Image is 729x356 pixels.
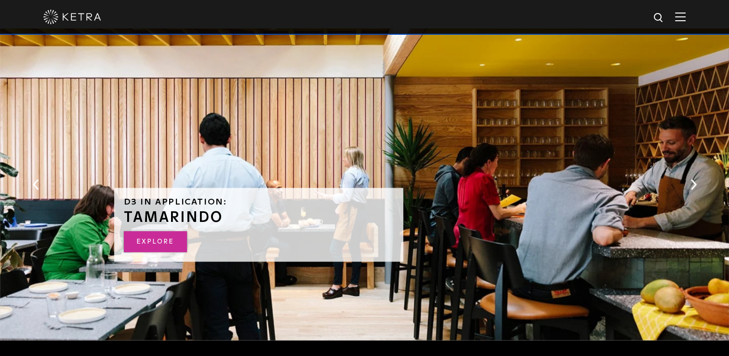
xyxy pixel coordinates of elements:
button: Next [689,178,698,191]
img: ketra-logo-2019-white [43,10,101,24]
button: Previous [31,178,40,191]
img: search icon [653,12,665,24]
a: Explore [124,231,187,252]
h6: D3 in application: [124,197,394,206]
h3: Tamarindo [124,210,394,224]
img: Hamburger%20Nav.svg [675,12,686,21]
